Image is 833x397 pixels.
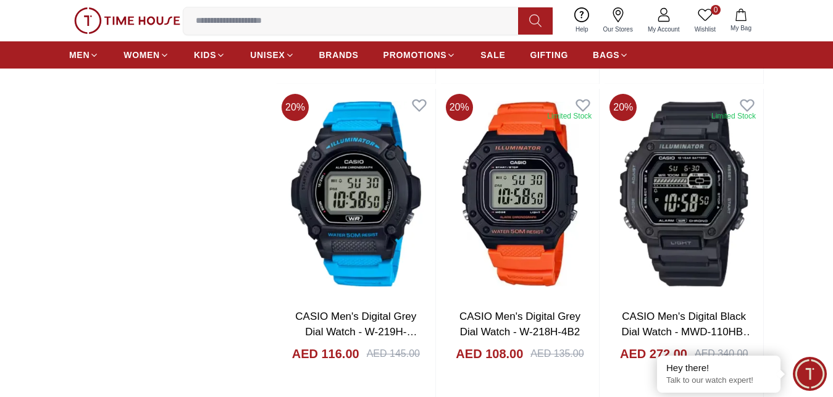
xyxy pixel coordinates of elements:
[596,5,640,36] a: Our Stores
[793,357,827,391] div: Chat Widget
[319,49,359,61] span: BRANDS
[571,25,593,34] span: Help
[666,375,771,386] p: Talk to our watch expert!
[277,89,435,298] img: CASIO Men's Digital Grey Dial Watch - W-219H-2A2VDF
[123,49,160,61] span: WOMEN
[711,111,756,121] div: Limited Stock
[480,49,505,61] span: SALE
[194,49,216,61] span: KIDS
[568,5,596,36] a: Help
[383,44,456,66] a: PROMOTIONS
[282,94,309,121] span: 20 %
[446,94,473,121] span: 20 %
[459,311,580,338] a: CASIO Men's Digital Grey Dial Watch - W-218H-4B2
[530,346,584,361] div: AED 135.00
[643,25,685,34] span: My Account
[620,345,687,362] h4: AED 272.00
[726,23,756,33] span: My Bag
[367,346,420,361] div: AED 145.00
[593,49,619,61] span: BAGS
[593,44,629,66] a: BAGS
[547,111,592,121] div: Limited Stock
[711,5,721,15] span: 0
[690,25,721,34] span: Wishlist
[295,311,417,354] a: CASIO Men's Digital Grey Dial Watch - W-219H-2A2VDF
[598,25,638,34] span: Our Stores
[292,345,359,362] h4: AED 116.00
[123,44,169,66] a: WOMEN
[530,44,568,66] a: GIFTING
[695,346,748,361] div: AED 340.00
[69,44,99,66] a: MEN
[723,6,759,35] button: My Bag
[605,89,763,298] img: CASIO Men's Digital Black Dial Watch - MWD-110HB-1BVDF
[530,49,568,61] span: GIFTING
[687,5,723,36] a: 0Wishlist
[74,7,180,34] img: ...
[69,49,90,61] span: MEN
[609,94,637,121] span: 20 %
[250,49,285,61] span: UNISEX
[383,49,447,61] span: PROMOTIONS
[666,362,771,374] div: Hey there!
[480,44,505,66] a: SALE
[319,44,359,66] a: BRANDS
[250,44,294,66] a: UNISEX
[621,311,753,354] a: CASIO Men's Digital Black Dial Watch - MWD-110HB-1BVDF
[456,345,523,362] h4: AED 108.00
[441,89,600,298] img: CASIO Men's Digital Grey Dial Watch - W-218H-4B2
[194,44,225,66] a: KIDS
